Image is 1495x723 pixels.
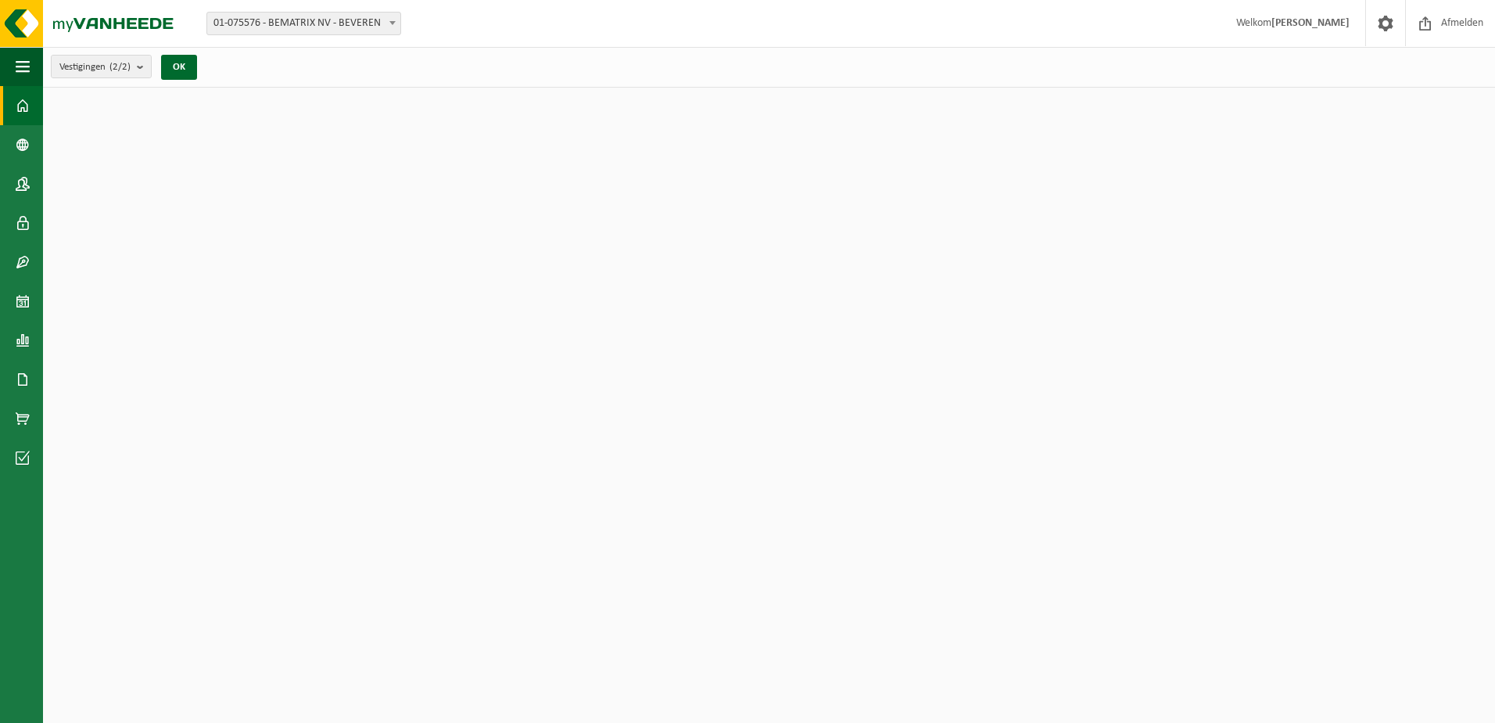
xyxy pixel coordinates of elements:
[161,55,197,80] button: OK
[59,56,131,79] span: Vestigingen
[1271,17,1350,29] strong: [PERSON_NAME]
[206,12,401,35] span: 01-075576 - BEMATRIX NV - BEVEREN
[207,13,400,34] span: 01-075576 - BEMATRIX NV - BEVEREN
[51,55,152,78] button: Vestigingen(2/2)
[109,62,131,72] count: (2/2)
